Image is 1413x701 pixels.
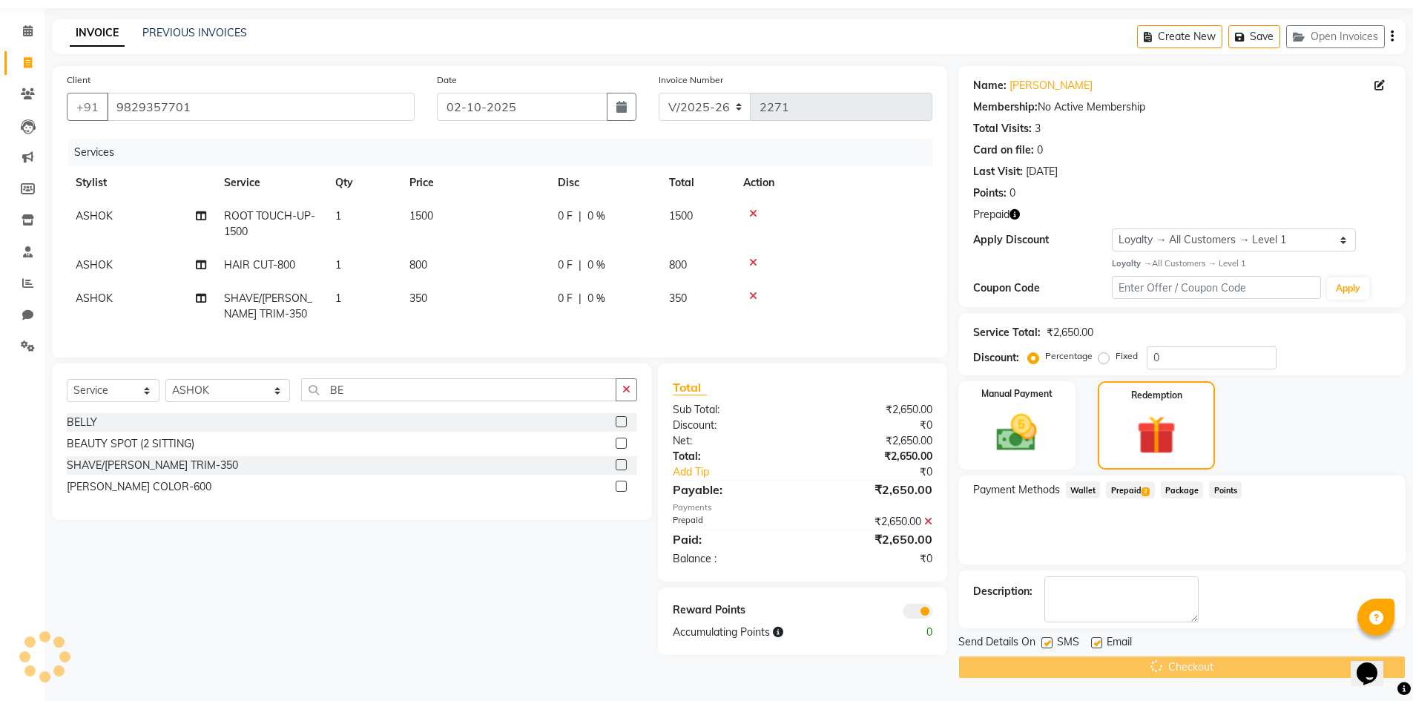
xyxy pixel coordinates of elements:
div: ₹0 [826,464,943,480]
div: Last Visit: [973,164,1023,180]
div: Apply Discount [973,232,1113,248]
th: Disc [549,166,660,200]
img: _gift.svg [1124,411,1188,460]
span: 1 [335,292,341,305]
th: Price [401,166,549,200]
div: ₹2,650.00 [1047,325,1093,340]
div: 3 [1035,121,1041,136]
label: Date [437,73,457,87]
div: Paid: [662,530,803,548]
div: Membership: [973,99,1038,115]
button: Apply [1327,277,1369,300]
div: Total Visits: [973,121,1032,136]
span: 350 [669,292,687,305]
div: 0 [1037,142,1043,158]
button: +91 [67,93,108,121]
div: Payments [673,501,932,514]
div: Total: [662,449,803,464]
span: 1500 [669,209,693,223]
div: Name: [973,78,1007,93]
div: Balance : [662,551,803,567]
span: 0 F [558,208,573,224]
div: 0 [1009,185,1015,201]
input: Search by Name/Mobile/Email/Code [107,93,415,121]
span: ASHOK [76,292,113,305]
span: Send Details On [958,634,1035,653]
div: No Active Membership [973,99,1391,115]
a: INVOICE [70,20,125,47]
button: Save [1228,25,1280,48]
th: Total [660,166,734,200]
input: Enter Offer / Coupon Code [1112,276,1321,299]
label: Client [67,73,90,87]
th: Action [734,166,932,200]
span: 0 % [587,291,605,306]
th: Stylist [67,166,215,200]
span: 1 [335,258,341,271]
span: ASHOK [76,258,113,271]
span: HAIR CUT-800 [224,258,295,271]
span: Total [673,380,707,395]
span: | [579,291,582,306]
th: Service [215,166,326,200]
span: Prepaid [973,207,1009,223]
span: Package [1161,481,1204,498]
span: 350 [409,292,427,305]
label: Fixed [1116,349,1138,363]
span: 2 [1142,487,1150,496]
span: 0 % [587,257,605,273]
div: ₹2,650.00 [803,514,943,530]
div: SHAVE/[PERSON_NAME] TRIM-350 [67,458,238,473]
span: | [579,257,582,273]
label: Manual Payment [981,387,1053,401]
div: ₹2,650.00 [803,433,943,449]
a: Add Tip [662,464,826,480]
div: Services [68,139,943,166]
div: Net: [662,433,803,449]
div: ₹2,650.00 [803,402,943,418]
div: ₹0 [803,551,943,567]
label: Invoice Number [659,73,723,87]
span: 0 F [558,291,573,306]
span: Points [1209,481,1242,498]
div: ₹2,650.00 [803,530,943,548]
div: Service Total: [973,325,1041,340]
div: Card on file: [973,142,1034,158]
span: ROOT TOUCH-UP-1500 [224,209,315,238]
span: Payment Methods [973,482,1060,498]
a: [PERSON_NAME] [1009,78,1093,93]
label: Percentage [1045,349,1093,363]
button: Create New [1137,25,1222,48]
th: Qty [326,166,401,200]
div: Discount: [973,350,1019,366]
span: 0 % [587,208,605,224]
div: Discount: [662,418,803,433]
span: | [579,208,582,224]
span: SMS [1057,634,1079,653]
div: Accumulating Points [662,625,872,640]
span: Email [1107,634,1132,653]
div: [PERSON_NAME] COLOR-600 [67,479,211,495]
input: Search or Scan [301,378,617,401]
img: _cash.svg [984,409,1050,456]
span: SHAVE/[PERSON_NAME] TRIM-350 [224,292,312,320]
button: Open Invoices [1286,25,1385,48]
strong: Loyalty → [1112,258,1151,269]
div: [DATE] [1026,164,1058,180]
span: Prepaid [1106,481,1154,498]
iframe: chat widget [1351,642,1398,686]
div: All Customers → Level 1 [1112,257,1391,270]
span: 0 F [558,257,573,273]
div: Points: [973,185,1007,201]
div: ₹2,650.00 [803,481,943,498]
div: 0 [873,625,943,640]
span: Wallet [1066,481,1101,498]
span: 800 [669,258,687,271]
span: 800 [409,258,427,271]
div: Payable: [662,481,803,498]
div: Reward Points [662,602,803,619]
span: 1 [335,209,341,223]
span: ASHOK [76,209,113,223]
div: BELLY [67,415,97,430]
div: Prepaid [662,514,803,530]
